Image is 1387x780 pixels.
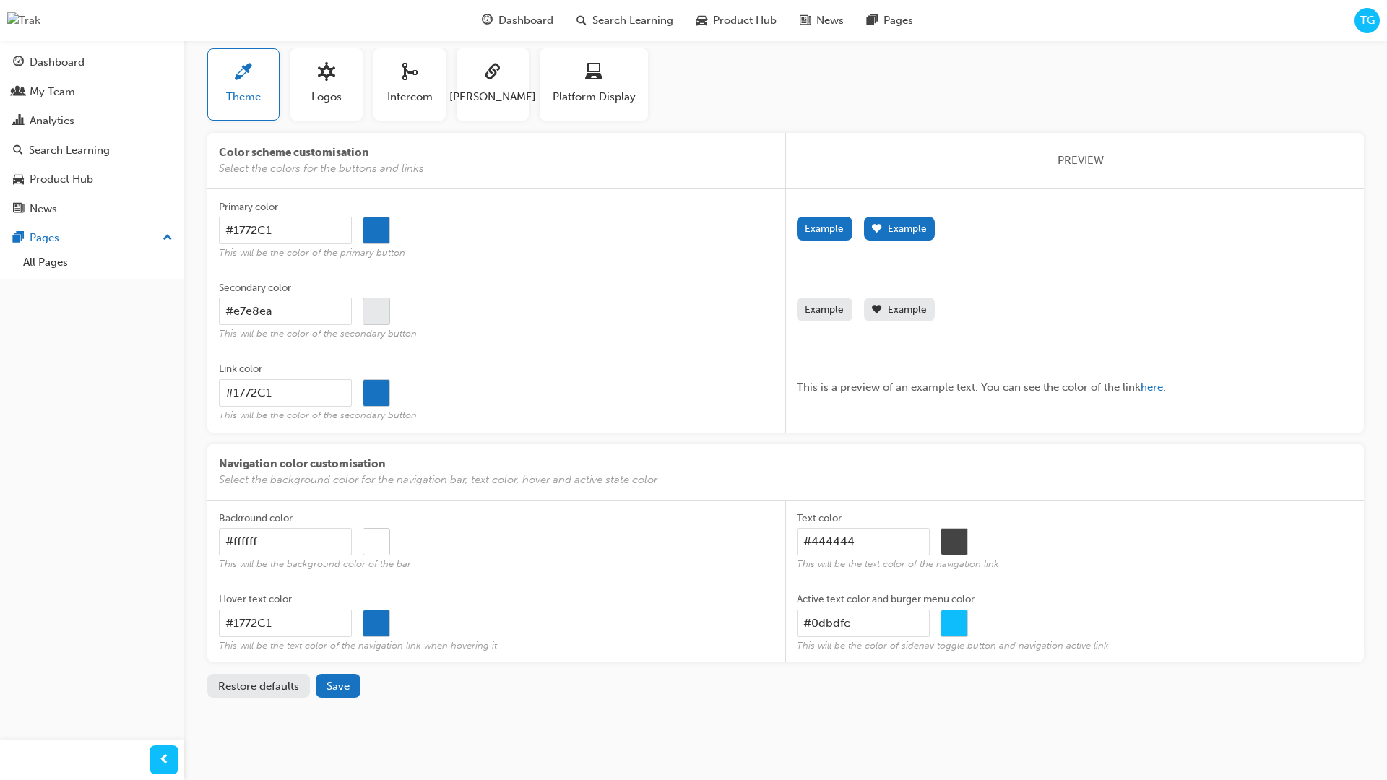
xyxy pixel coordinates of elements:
button: TG [1354,8,1380,33]
span: Logos [311,89,342,105]
input: Secondary colorThis will be the color of the secondary button [219,298,352,325]
span: news-icon [800,12,811,30]
div: Text color [797,511,842,526]
div: News [30,201,57,217]
div: Search Learning [29,142,110,159]
span: This will be the color of the secondary button [219,328,774,340]
button: [PERSON_NAME] [457,48,529,121]
span: This will be the color of the secondary button [219,409,774,422]
div: My Team [30,84,75,100]
a: All Pages [17,251,178,274]
input: Link colorThis will be the color of the secondary button [219,379,352,407]
a: Product Hub [6,166,178,193]
span: Platform Display [553,89,636,105]
button: Theme [207,48,280,121]
span: Label [797,282,1352,298]
a: pages-iconPages [855,6,925,35]
a: Search Learning [6,137,178,164]
span: car-icon [696,12,707,30]
a: news-iconNews [788,6,855,35]
button: Pages [6,225,178,251]
span: chart-icon [13,115,24,128]
span: Save [327,680,350,693]
span: search-icon [13,144,23,157]
span: here [1141,381,1163,394]
a: search-iconSearch Learning [565,6,685,35]
div: Pages [30,230,59,246]
input: Primary colorThis will be the color of the primary button [219,217,352,244]
div: Dashboard [30,54,85,71]
div: Active text color and burger menu color [797,592,975,607]
span: Theme [226,89,261,105]
span: sitesettings_logos-icon [318,64,335,83]
span: Select the background color for the navigation bar, text color, hover and active state color [219,472,1352,488]
span: sitesettings_saml-icon [484,64,501,83]
span: PREVIEW [1058,152,1104,169]
span: This will be the color of the primary button [219,247,774,259]
span: pages-icon [867,12,878,30]
button: DashboardMy TeamAnalyticsSearch LearningProduct HubNews [6,46,178,225]
span: This will be the color of sidenav toggle button and navigation active link [797,640,1352,652]
a: Analytics [6,108,178,134]
span: news-icon [13,203,24,216]
input: Backround colorThis will be the background color of the bar [219,528,352,555]
div: Secondary color [219,281,291,295]
img: Trak [7,12,40,29]
a: guage-iconDashboard [470,6,565,35]
span: laptop-icon [585,64,602,83]
span: News [816,12,844,29]
span: Search Learning [592,12,673,29]
span: Select the colors for the buttons and links [219,160,763,177]
span: This will be the text color of the navigation link [797,558,1352,571]
span: car-icon [13,173,24,186]
button: Logos [290,48,363,121]
button: Restore defaults [207,674,310,698]
span: Color scheme customisation [219,144,763,161]
div: Product Hub [30,171,93,188]
span: Intercom [387,89,433,105]
span: Label [797,201,1352,217]
div: Hover text color [219,592,292,607]
span: people-icon [13,86,24,99]
span: TG [1360,12,1375,29]
div: Primary color [219,200,278,214]
span: guage-icon [13,56,24,69]
span: sitesettings_theme-icon [235,64,252,83]
input: Text colorThis will be the text color of the navigation link [797,528,930,555]
span: This is a preview of an example text. You can see the color of the link . [797,381,1166,394]
span: guage-icon [482,12,493,30]
span: Label [797,363,1352,379]
div: Link color [219,362,262,376]
a: car-iconProduct Hub [685,6,788,35]
span: prev-icon [159,751,170,769]
span: This will be the background color of the bar [219,558,774,571]
span: [PERSON_NAME] [449,89,536,105]
span: Navigation color customisation [219,456,1352,472]
span: search-icon [576,12,587,30]
div: Backround color [219,511,293,526]
span: pages-icon [13,232,24,245]
button: Save [316,674,360,698]
span: Dashboard [498,12,553,29]
a: Dashboard [6,49,178,76]
span: sitesettings_intercom-icon [401,64,418,83]
span: Pages [883,12,913,29]
input: Hover text colorThis will be the text color of the navigation link when hovering it [219,610,352,637]
span: up-icon [163,229,173,248]
input: Active text color and burger menu colorThis will be the color of sidenav toggle button and naviga... [797,610,930,637]
div: Analytics [30,113,74,129]
a: My Team [6,79,178,105]
button: Intercom [373,48,446,121]
button: Platform Display [540,48,648,121]
span: This will be the text color of the navigation link when hovering it [219,640,774,652]
span: Product Hub [713,12,777,29]
a: News [6,196,178,222]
